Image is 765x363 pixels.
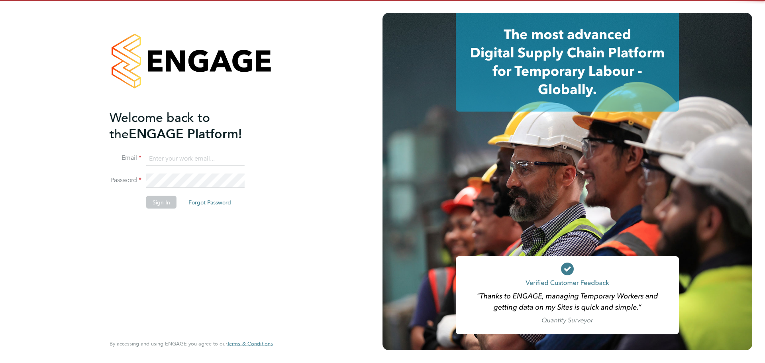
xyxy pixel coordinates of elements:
button: Sign In [146,196,177,209]
button: Forgot Password [182,196,237,209]
input: Enter your work email... [146,151,245,166]
span: By accessing and using ENGAGE you agree to our [110,340,273,347]
label: Email [110,154,141,162]
a: Terms & Conditions [227,341,273,347]
span: Welcome back to the [110,110,210,141]
h2: ENGAGE Platform! [110,109,265,142]
span: Terms & Conditions [227,340,273,347]
label: Password [110,176,141,184]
